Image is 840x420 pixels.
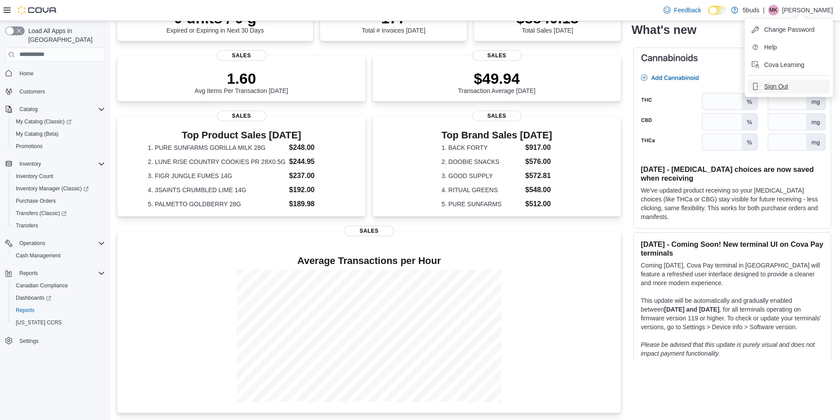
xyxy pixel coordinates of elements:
[16,86,105,97] span: Customers
[16,86,49,97] a: Customers
[782,5,833,15] p: [PERSON_NAME]
[516,9,579,34] div: Total Sales [DATE]
[472,111,522,121] span: Sales
[12,183,92,194] a: Inventory Manager (Classic)
[2,158,108,170] button: Inventory
[12,293,105,303] span: Dashboards
[16,282,68,289] span: Canadian Compliance
[12,171,57,182] a: Inventory Count
[12,196,105,206] span: Purchase Orders
[12,208,70,219] a: Transfers (Classic)
[19,270,38,277] span: Reports
[289,199,335,209] dd: $189.98
[19,338,38,345] span: Settings
[9,207,108,219] a: Transfers (Classic)
[12,250,64,261] a: Cash Management
[2,67,108,80] button: Home
[16,185,89,192] span: Inventory Manager (Classic)
[9,292,108,304] a: Dashboards
[12,141,46,152] a: Promotions
[16,159,45,169] button: Inventory
[12,129,62,139] a: My Catalog (Beta)
[2,237,108,249] button: Operations
[2,267,108,279] button: Reports
[763,5,765,15] p: |
[16,143,43,150] span: Promotions
[764,25,814,34] span: Change Password
[764,43,777,52] span: Help
[12,129,105,139] span: My Catalog (Beta)
[12,293,55,303] a: Dashboards
[641,341,815,357] em: Please be advised that this update is purely visual and does not impact payment functionality.
[5,63,105,370] nav: Complex example
[525,156,552,167] dd: $576.00
[289,171,335,181] dd: $237.00
[9,219,108,232] button: Transfers
[16,252,60,259] span: Cash Management
[16,268,41,279] button: Reports
[19,240,45,247] span: Operations
[148,186,285,194] dt: 4. 3SAINTS CRUMBLED LIME 14G
[12,250,105,261] span: Cash Management
[19,70,34,77] span: Home
[16,307,34,314] span: Reports
[641,186,824,221] p: We've updated product receiving so your [MEDICAL_DATA] choices (like THCa or CBG) stay visible fo...
[12,305,38,316] a: Reports
[641,261,824,287] p: Coming [DATE], Cova Pay terminal in [GEOGRAPHIC_DATA] will feature a refreshed user interface des...
[12,317,65,328] a: [US_STATE] CCRS
[525,171,552,181] dd: $572.81
[19,160,41,167] span: Inventory
[16,335,105,346] span: Settings
[148,157,285,166] dt: 2. LUNE RISE COUNTRY COOKIES PR 28X0.5G
[9,115,108,128] a: My Catalog (Classic)
[12,280,71,291] a: Canadian Compliance
[16,268,105,279] span: Reports
[2,85,108,98] button: Customers
[12,141,105,152] span: Promotions
[16,159,105,169] span: Inventory
[441,130,552,141] h3: Top Brand Sales [DATE]
[12,208,105,219] span: Transfers (Classic)
[674,6,701,15] span: Feedback
[12,116,105,127] span: My Catalog (Classic)
[458,70,536,87] p: $49.94
[472,50,522,61] span: Sales
[768,5,779,15] div: Morgan Kinahan
[525,142,552,153] dd: $917.00
[16,118,71,125] span: My Catalog (Classic)
[9,182,108,195] a: Inventory Manager (Classic)
[16,294,51,301] span: Dashboards
[148,200,285,208] dt: 5. PALMETTO GOLDBERRY 28G
[12,196,60,206] a: Purchase Orders
[18,6,57,15] img: Cova
[12,171,105,182] span: Inventory Count
[16,104,105,115] span: Catalog
[16,68,105,79] span: Home
[16,336,42,346] a: Settings
[167,9,264,34] div: Expired or Expiring in Next 30 Days
[12,116,75,127] a: My Catalog (Classic)
[441,171,522,180] dt: 3. GOOD SUPPLY
[708,6,727,15] input: Dark Mode
[9,316,108,329] button: [US_STATE] CCRS
[25,26,105,44] span: Load All Apps in [GEOGRAPHIC_DATA]
[525,199,552,209] dd: $512.00
[12,220,105,231] span: Transfers
[289,156,335,167] dd: $244.95
[769,5,777,15] span: MK
[441,186,522,194] dt: 4. RITUAL GREENS
[631,23,696,37] h2: What's new
[16,173,53,180] span: Inventory Count
[441,143,522,152] dt: 1. BACK FORTY
[743,5,759,15] p: 5buds
[195,70,288,87] p: 1.60
[764,82,788,91] span: Sign Out
[9,195,108,207] button: Purchase Orders
[641,296,824,331] p: This update will be automatically and gradually enabled between , for all terminals operating on ...
[217,50,266,61] span: Sales
[9,170,108,182] button: Inventory Count
[16,68,37,79] a: Home
[362,9,425,34] div: Total # Invoices [DATE]
[16,104,41,115] button: Catalog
